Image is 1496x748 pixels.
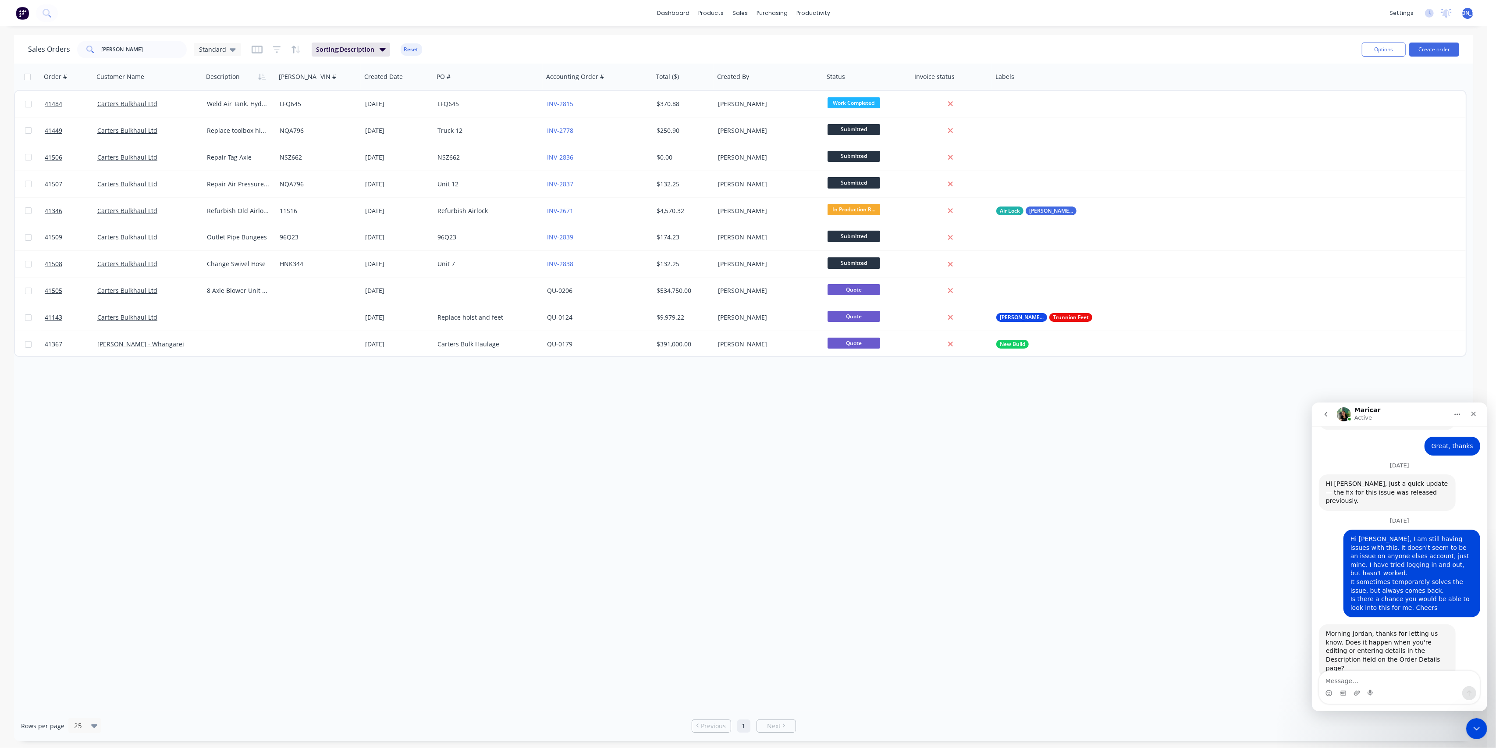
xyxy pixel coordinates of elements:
[45,331,97,357] a: 41367
[97,207,157,215] a: Carters Bulkhaul Ltd
[45,91,97,117] a: 41484
[546,72,604,81] div: Accounting Order #
[1312,402,1487,711] iframe: Intercom live chat
[45,153,62,162] span: 41506
[206,72,240,81] div: Description
[828,151,880,162] span: Submitted
[199,45,226,54] span: Standard
[102,41,187,58] input: Search...
[45,260,62,268] span: 41508
[688,720,800,733] ul: Pagination
[320,72,336,81] div: VIN #
[280,260,313,268] div: HNK344
[280,100,313,108] div: LFQ645
[657,126,708,135] div: $250.90
[312,43,390,57] button: Sorting:Description
[701,722,726,730] span: Previous
[207,233,270,242] div: Outlet Pipe Bungees
[1000,313,1044,322] span: [PERSON_NAME] # B249W
[207,180,270,189] div: Repair Air Pressure Valve Repair SS Outlet
[97,153,157,161] a: Carters Bulkhaul Ltd
[828,177,880,188] span: Submitted
[365,286,430,295] div: [DATE]
[653,7,694,20] a: dashboard
[207,126,270,135] div: Replace toolbox hinges
[365,126,430,135] div: [DATE]
[365,100,430,108] div: [DATE]
[365,233,430,242] div: [DATE]
[827,72,845,81] div: Status
[280,153,313,162] div: NSZ662
[914,72,955,81] div: Invoice status
[45,118,97,144] a: 41449
[45,251,97,277] a: 41508
[657,340,708,349] div: $391,000.00
[547,180,573,188] a: INV-2837
[547,126,573,135] a: INV-2778
[828,204,880,215] span: In Production R...
[718,286,815,295] div: [PERSON_NAME]
[1466,718,1487,739] iframe: Intercom live chat
[996,313,1092,322] button: [PERSON_NAME] # B249WTrunnion Feet
[437,340,535,349] div: Carters Bulk Haulage
[21,722,64,730] span: Rows per page
[45,100,62,108] span: 41484
[737,720,750,733] a: Page 1 is your current page
[1409,43,1459,57] button: Create order
[437,72,451,81] div: PO #
[718,340,815,349] div: [PERSON_NAME]
[792,7,835,20] div: productivity
[437,313,535,322] div: Replace hoist and feet
[1000,340,1025,349] span: New Build
[752,7,792,20] div: purchasing
[97,100,157,108] a: Carters Bulkhaul Ltd
[45,144,97,171] a: 41506
[657,286,708,295] div: $534,750.00
[717,72,749,81] div: Created By
[718,180,815,189] div: [PERSON_NAME]
[97,340,184,348] a: [PERSON_NAME] - Whangarei
[437,126,535,135] div: Truck 12
[828,338,880,349] span: Quote
[828,311,880,322] span: Quote
[437,233,535,242] div: 96Q23
[757,722,796,730] a: Next page
[45,171,97,197] a: 41507
[45,313,62,322] span: 41143
[45,126,62,135] span: 41449
[365,313,430,322] div: [DATE]
[365,260,430,268] div: [DATE]
[657,180,708,189] div: $132.25
[45,340,62,349] span: 41367
[996,207,1077,215] button: Air Lock[PERSON_NAME] # 1IS16
[657,207,708,215] div: $4,570.32
[45,233,62,242] span: 41509
[96,72,144,81] div: Customer Name
[828,124,880,135] span: Submitted
[718,260,815,268] div: [PERSON_NAME]
[547,153,573,161] a: INV-2836
[45,304,97,331] a: 41143
[316,45,374,54] span: Sorting: Description
[97,126,157,135] a: Carters Bulkhaul Ltd
[657,313,708,322] div: $9,979.22
[547,100,573,108] a: INV-2815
